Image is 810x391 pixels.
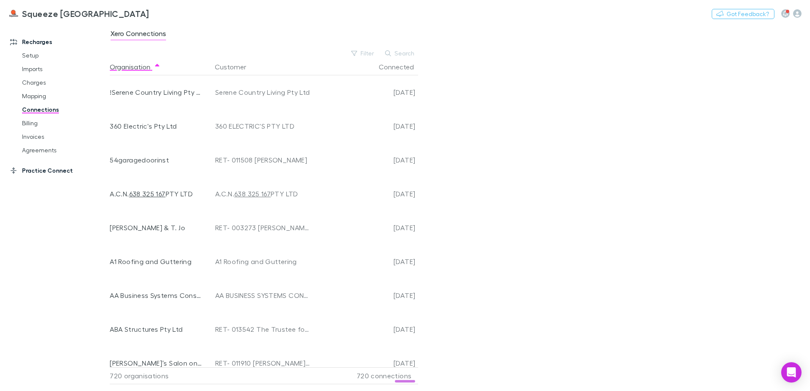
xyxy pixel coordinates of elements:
[313,143,415,177] div: [DATE]
[110,346,203,380] div: [PERSON_NAME]’s Salon on Main
[781,362,802,383] div: Open Intercom Messenger
[313,109,415,143] div: [DATE]
[129,190,166,198] tcxspan: Call 638 325 167 via 3CX
[313,312,415,346] div: [DATE]
[14,76,114,89] a: Charges
[111,29,166,40] span: Xero Connections
[2,164,114,177] a: Practice Connect
[712,9,774,19] button: Got Feedback?
[313,346,415,380] div: [DATE]
[2,35,114,49] a: Recharges
[313,177,415,211] div: [DATE]
[14,62,114,76] a: Imports
[110,177,203,211] div: A.C.N. PTY LTD
[110,75,203,109] div: !Serene Country Living Pty Ltd - Xero
[14,143,114,157] a: Agreements
[234,190,271,198] tcxspan: Call 638 325 167 via 3CX
[215,312,311,346] div: RET- 013542 The Trustee for [PERSON_NAME] FAMILY TRUST
[215,109,311,143] div: 360 ELECTRIC'S PTY LTD
[110,58,161,75] button: Organisation
[110,278,203,312] div: AA Business Systems Consulting Services Pty Ltd (Yoda Consulting)
[110,143,203,177] div: 54garagedoorinst
[313,245,415,278] div: [DATE]
[3,3,154,24] a: Squeeze [GEOGRAPHIC_DATA]
[14,103,114,116] a: Connections
[215,143,311,177] div: RET- 011508 [PERSON_NAME]
[215,75,311,109] div: Serene Country Living Pty Ltd
[215,245,311,278] div: A1 Roofing and Guttering
[313,278,415,312] div: [DATE]
[8,8,19,19] img: Squeeze North Sydney's Logo
[215,58,256,75] button: Customer
[110,312,203,346] div: ABA Structures Pty Ltd
[347,48,379,58] button: Filter
[215,278,311,312] div: AA BUSINESS SYSTEMS CONSULTING SERVICES PTY. LTD.
[110,211,203,245] div: [PERSON_NAME] & T. Jo
[14,89,114,103] a: Mapping
[215,211,311,245] div: RET- 003273 [PERSON_NAME] & T. Jo
[215,177,311,211] div: A.C.N. PTY LTD
[313,367,415,384] div: 720 connections
[313,75,415,109] div: [DATE]
[110,367,211,384] div: 720 organisations
[14,130,114,143] a: Invoices
[381,48,419,58] button: Search
[215,346,311,380] div: RET- 011910 [PERSON_NAME], [PERSON_NAME]
[110,109,203,143] div: 360 Electric's Pty Ltd
[110,245,203,278] div: A1 Roofing and Guttering
[379,58,424,75] button: Connected
[14,116,114,130] a: Billing
[313,211,415,245] div: [DATE]
[22,8,149,19] h3: Squeeze [GEOGRAPHIC_DATA]
[14,49,114,62] a: Setup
